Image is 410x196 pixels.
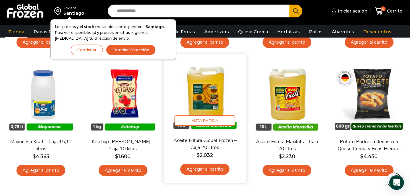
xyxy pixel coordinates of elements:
a: Potato Pocket rellenos con Queso Crema y Finas Hierbas – Caja 8.4 kg [336,138,402,152]
span: Carrito [386,8,402,14]
button: Continuar [71,45,103,55]
a: Appetizers [201,26,232,38]
a: Agregar al carrito: “Aceite Fritura Maxifrits - Caja 20 litros” [263,165,311,176]
bdi: 2.032 [197,152,213,158]
p: Los precios y el stock mostrados corresponden a . Para ver disponibilidad y precios en otras regi... [55,24,172,42]
span: $ [279,154,282,159]
a: Agregar al carrito: “Papas Fritas Wedges – Corte Gajo - Caja 10 kg” [16,37,65,48]
a: Agregar al carrito: “Papas Minuto Verde Duquesas - Caja de 10 kg” [263,37,311,48]
span: Vista Rápida [175,115,235,126]
span: $ [33,154,36,159]
img: address-field-icon.svg [54,6,63,16]
a: Agregar al carrito: “Papas Fritas 7x7mm - Corte Bastón - Caja 10 kg” [180,37,229,48]
a: Papas Fritas [31,26,64,38]
a: Aceite Fritura Global Frozen – Caja 20 litros [172,137,238,151]
a: Agregar al carrito: “Ketchup Heinz - Caja 18 kilos” [345,37,394,48]
span: 0 [381,6,386,11]
span: $ [115,154,118,159]
bdi: 4.365 [33,154,49,159]
a: Aceite Fritura Maxifrits – Caja 20 litros [254,138,320,152]
a: Pulpa de Frutas [157,26,198,38]
span: $ [360,154,363,159]
bdi: 1.600 [115,154,131,159]
a: Queso Crema [235,26,271,38]
bdi: 2.230 [279,154,295,159]
a: Pollos [306,26,326,38]
a: Ketchup [PERSON_NAME] – Caja 10 kilos [90,138,156,152]
div: Santiago [63,10,84,16]
a: Descuentos [360,26,394,38]
span: Iniciar sesión [336,8,367,14]
a: Agregar al carrito: “Aceite Fritura Global Frozen – Caja 20 litros” [180,164,230,175]
a: Hortalizas [274,26,303,38]
button: Cambiar Dirección [106,45,156,55]
button: Search button [289,5,302,17]
strong: Santiago [146,24,164,29]
a: Iniciar sesión [330,5,367,17]
a: 0 Carrito [373,4,404,18]
bdi: 4.450 [360,154,378,159]
div: Open Intercom Messenger [389,175,404,190]
div: Enviar a [63,6,84,10]
a: Agregar al carrito: “Ketchup Traverso - Caja 10 kilos” [99,165,147,176]
a: Abarrotes [329,26,357,38]
span: $ [197,152,200,158]
a: Mayonesa Kraft – Caja 15,12 litros [8,138,74,152]
a: Tienda [5,26,27,38]
a: Agregar al carrito: “Mayonesa Kraft - Caja 15,12 litros” [16,165,65,176]
a: Agregar al carrito: “Potato Pocket rellenos con Queso Crema y Finas Hierbas - Caja 8.4 kg” [345,165,394,176]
